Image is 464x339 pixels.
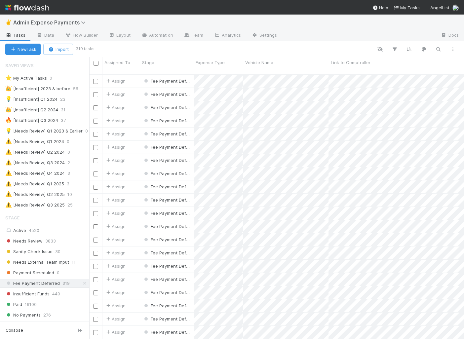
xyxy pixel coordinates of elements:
[452,5,459,11] img: avatar_7e1c67d1-c55a-4d71-9394-c171c6adeb61.png
[143,329,190,335] div: Fee Payment Deferred
[142,59,154,66] span: Stage
[52,290,60,298] span: 449
[5,116,58,125] div: [Insufficient] Q3 2024
[5,32,26,38] span: Tasks
[105,157,126,164] div: Assign
[143,316,190,322] div: Fee Payment Deferred
[143,78,197,84] span: Fee Payment Deferred
[65,32,98,38] span: Flow Builder
[196,59,225,66] span: Expense Type
[5,202,12,207] span: ⚠️
[105,329,126,335] div: Assign
[5,160,12,165] span: ⚠️
[246,30,282,41] a: Settings
[67,159,77,167] span: 2
[67,148,77,156] span: 0
[105,78,126,84] span: Assign
[5,159,65,167] div: [Needs Review] Q3 2024
[105,144,126,150] span: Assign
[5,258,69,266] span: Needs External Team Input
[105,223,126,230] span: Assign
[105,210,126,216] span: Assign
[143,249,190,256] div: Fee Payment Deferred
[93,224,98,229] input: Toggle Row Selected
[67,201,79,209] span: 25
[93,185,98,190] input: Toggle Row Selected
[5,74,47,82] div: My Active Tasks
[105,236,126,243] div: Assign
[430,5,449,10] span: AngelList
[61,106,72,114] span: 31
[143,105,197,110] span: Fee Payment Deferred
[13,19,89,26] span: Admin Expense Payments
[5,44,41,55] button: NewTask
[105,316,126,322] span: Assign
[143,263,190,269] div: Fee Payment Deferred
[105,131,126,137] span: Assign
[93,290,98,295] input: Toggle Row Selected
[5,149,12,155] span: ⚠️
[143,158,197,163] span: Fee Payment Deferred
[136,30,178,41] a: Automation
[45,237,56,245] span: 3833
[5,96,12,102] span: 💡
[5,19,12,25] span: ✌️
[105,117,126,124] div: Assign
[55,247,60,256] span: 30
[105,183,126,190] span: Assign
[59,30,103,41] a: Flow Builder
[143,171,197,176] span: Fee Payment Deferred
[331,59,370,66] span: Link to Comptroller
[93,92,98,97] input: Toggle Row Selected
[5,226,88,235] div: Active
[93,251,98,256] input: Toggle Row Selected
[93,119,98,124] input: Toggle Row Selected
[105,289,126,296] span: Assign
[105,276,126,282] span: Assign
[5,117,12,123] span: 🔥
[5,201,65,209] div: [Needs Review] Q3 2025
[67,190,79,199] span: 10
[93,145,98,150] input: Toggle Row Selected
[5,169,65,177] div: [Needs Review] Q4 2024
[5,107,12,112] span: 👑
[72,258,76,266] span: 11
[5,300,22,309] span: Paid
[143,117,190,124] div: Fee Payment Deferred
[143,183,190,190] div: Fee Payment Deferred
[67,169,77,177] span: 3
[105,302,126,309] span: Assign
[245,59,273,66] span: Vehicle Name
[73,85,85,93] span: 56
[143,302,190,309] div: Fee Payment Deferred
[5,237,43,245] span: Needs Review
[29,228,39,233] span: 4520
[143,250,197,255] span: Fee Payment Deferred
[5,191,12,197] span: ⚠️
[93,105,98,110] input: Toggle Row Selected
[143,237,197,242] span: Fee Payment Deferred
[105,197,126,203] span: Assign
[76,46,95,52] small: 319 tasks
[85,127,95,135] span: 0
[93,132,98,137] input: Toggle Row Selected
[105,263,126,269] span: Assign
[5,180,64,188] div: [Needs Review] Q1 2025
[43,311,51,319] span: 276
[104,59,130,66] span: Assigned To
[105,170,126,177] div: Assign
[105,91,126,97] span: Assign
[143,290,197,295] span: Fee Payment Deferred
[143,118,197,123] span: Fee Payment Deferred
[143,289,190,296] div: Fee Payment Deferred
[143,144,197,150] span: Fee Payment Deferred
